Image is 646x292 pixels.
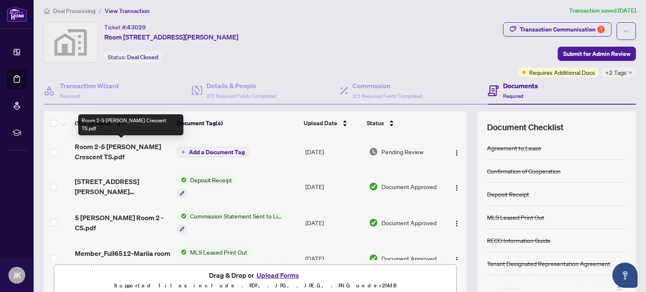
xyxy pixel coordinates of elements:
[75,142,170,162] span: Room 2-5 [PERSON_NAME] Crescent TS.pdf
[104,32,238,42] span: Room [STREET_ADDRESS][PERSON_NAME]
[302,205,365,241] td: [DATE]
[75,248,170,268] span: Member_Full6512-Mariia room 2.pdf
[177,247,251,270] button: Status IconMLS Leased Print Out
[181,150,185,154] span: plus
[177,247,187,257] img: Status Icon
[207,81,276,91] h4: Details & People
[177,211,286,234] button: Status IconCommission Statement Sent to Listing Brokerage
[187,247,251,257] span: MLS Leased Print Out
[104,22,146,32] div: Ticket #:
[529,68,595,77] span: Requires Additional Docs
[44,23,97,62] img: svg%3e
[450,252,463,265] button: Logo
[487,259,610,268] div: Tenant Designated Representation Agreement
[302,135,365,168] td: [DATE]
[503,93,523,99] span: Required
[605,68,627,77] span: +2 Tags
[352,81,422,91] h4: Commission
[487,236,551,245] div: RECO Information Guide
[105,7,150,15] span: View Transaction
[487,166,561,176] div: Confirmation of Cooperation
[75,213,170,233] span: 5 [PERSON_NAME] Room 2 - CS.pdf
[612,263,638,288] button: Open asap
[453,256,460,263] img: Logo
[369,182,378,191] img: Document Status
[254,270,302,281] button: Upload Forms
[189,149,245,155] span: Add a Document Tag
[13,269,21,281] span: JK
[381,254,437,263] span: Document Approved
[207,93,276,99] span: 2/2 Required Fields Completed
[78,114,183,135] div: Room 2-5 [PERSON_NAME] Crescent TS.pdf
[558,47,636,61] button: Submit for Admin Review
[60,81,119,91] h4: Transaction Wizard
[177,147,249,157] button: Add a Document Tag
[300,111,363,135] th: Upload Date
[503,81,538,91] h4: Documents
[187,175,236,184] span: Deposit Receipt
[177,175,187,184] img: Status Icon
[173,111,301,135] th: Document Tag(s)
[520,23,605,36] div: Transaction Communication
[302,241,365,277] td: [DATE]
[450,180,463,193] button: Logo
[503,22,612,37] button: Transaction Communication1
[59,281,451,291] p: Supported files include .PDF, .JPG, .JPEG, .PNG under 25 MB
[569,6,636,16] article: Transaction saved [DATE]
[453,150,460,156] img: Logo
[369,218,378,227] img: Document Status
[187,211,286,221] span: Commission Statement Sent to Listing Brokerage
[7,6,27,22] img: logo
[381,147,424,156] span: Pending Review
[487,189,529,199] div: Deposit Receipt
[623,28,629,34] span: ellipsis
[104,51,161,63] div: Status:
[450,216,463,229] button: Logo
[71,111,173,135] th: (9) File Name
[369,147,378,156] img: Document Status
[209,270,302,281] span: Drag & Drop or
[177,147,249,158] button: Add a Document Tag
[127,53,158,61] span: Deal Closed
[453,220,460,227] img: Logo
[302,168,365,205] td: [DATE]
[127,24,146,31] span: 43029
[352,93,422,99] span: 1/1 Required Fields Completed
[450,145,463,158] button: Logo
[453,184,460,191] img: Logo
[75,118,111,128] span: (9) File Name
[369,254,378,263] img: Document Status
[597,26,605,33] div: 1
[177,175,236,198] button: Status IconDeposit Receipt
[381,182,437,191] span: Document Approved
[53,7,95,15] span: Deal Processing
[381,218,437,227] span: Document Approved
[363,111,442,135] th: Status
[304,118,337,128] span: Upload Date
[487,143,541,153] div: Agreement to Lease
[177,211,187,221] img: Status Icon
[367,118,384,128] span: Status
[487,121,564,133] span: Document Checklist
[75,176,170,197] span: [STREET_ADDRESS][PERSON_NAME][GEOGRAPHIC_DATA] 2 - Deposit Receipt.pdf
[487,213,544,222] div: MLS Leased Print Out
[628,71,633,75] span: down
[60,93,80,99] span: Required
[44,8,50,14] span: home
[99,6,101,16] li: /
[563,47,630,61] span: Submit for Admin Review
